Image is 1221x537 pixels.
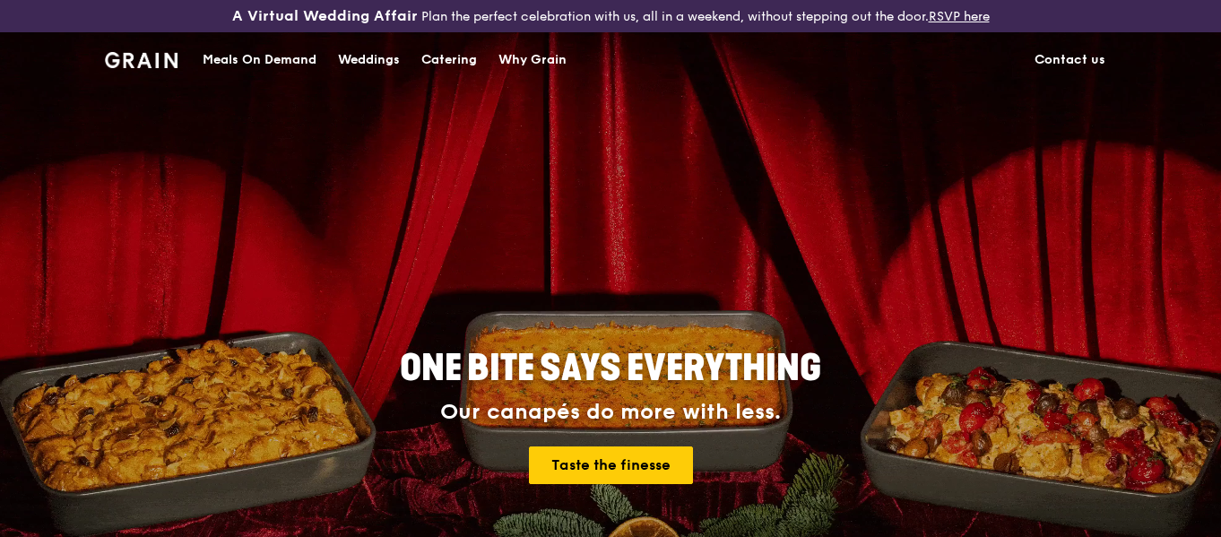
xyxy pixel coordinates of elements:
[411,33,488,87] a: Catering
[421,33,477,87] div: Catering
[338,33,400,87] div: Weddings
[529,446,693,484] a: Taste the finesse
[232,7,418,25] h3: A Virtual Wedding Affair
[400,347,821,390] span: ONE BITE SAYS EVERYTHING
[1024,33,1116,87] a: Contact us
[488,33,577,87] a: Why Grain
[327,33,411,87] a: Weddings
[288,400,933,425] div: Our canapés do more with less.
[498,33,567,87] div: Why Grain
[203,33,316,87] div: Meals On Demand
[929,9,990,24] a: RSVP here
[203,7,1017,25] div: Plan the perfect celebration with us, all in a weekend, without stepping out the door.
[105,31,178,85] a: GrainGrain
[105,52,178,68] img: Grain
